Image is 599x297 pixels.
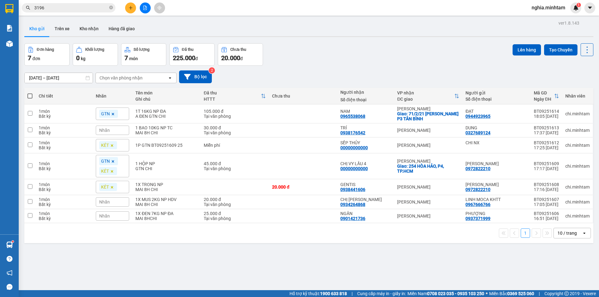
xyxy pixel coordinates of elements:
[534,166,559,171] div: 17:17 [DATE]
[39,182,89,187] div: 1 món
[12,241,14,242] sup: 1
[100,75,143,81] div: Chọn văn phòng nhận
[129,56,138,61] span: món
[195,56,198,61] span: đ
[584,2,595,13] button: caret-down
[272,93,334,98] div: Chưa thu
[135,197,197,202] div: 1X MUS 2KG NP HDV
[204,143,266,148] div: Miễn phí
[340,97,391,102] div: Số điện thoại
[565,164,590,169] div: chi.minhtam
[397,159,459,164] div: [PERSON_NAME]
[73,43,118,66] button: Khối lượng0kg
[534,182,559,187] div: BT09251608
[465,211,528,216] div: PHƯỢNG
[39,197,89,202] div: 1 món
[489,290,534,297] span: Miền Bắc
[534,109,559,114] div: BT09251614
[465,109,528,114] div: ĐẠT
[558,230,577,236] div: 10 / trang
[99,199,110,204] span: Nhãn
[394,88,462,104] th: Toggle SortBy
[101,111,110,117] span: GTN
[465,216,490,221] div: 0937371999
[534,216,559,221] div: 16:51 [DATE]
[534,114,559,119] div: 18:05 [DATE]
[539,290,540,297] span: |
[565,143,590,148] div: chi.minhtam
[135,216,197,221] div: MAI 8HCHI
[39,109,89,114] div: 1 món
[407,290,484,297] span: Miền Nam
[240,56,243,61] span: đ
[531,88,562,104] th: Toggle SortBy
[465,140,528,145] div: CHI NX
[397,184,459,189] div: [PERSON_NAME]
[28,54,31,62] span: 7
[465,166,490,171] div: 0972822210
[135,90,197,95] div: Tên món
[534,202,559,207] div: 17:05 [DATE]
[507,291,534,296] strong: 0369 525 060
[140,2,151,13] button: file-add
[340,182,391,187] div: GENTIS
[101,184,109,190] span: KÉT
[204,211,266,216] div: 25.000 đ
[465,187,490,192] div: 0972822210
[357,290,406,297] span: Cung cấp máy in - giấy in:
[121,43,166,66] button: Số lượng7món
[564,291,569,296] span: copyright
[587,5,593,11] span: caret-down
[125,2,136,13] button: plus
[135,114,197,119] div: A ĐEN GTN CHI
[340,197,391,202] div: CHỊ THANH
[109,6,113,9] span: close-circle
[340,90,391,95] div: Người nhận
[465,161,528,166] div: HOÀNG ÂN
[340,211,391,216] div: NGÂN
[565,111,590,116] div: chi.minhtam
[465,197,528,202] div: LINH MOCA KHTT
[204,202,266,207] div: Tại văn phòng
[290,290,347,297] span: Hỗ trợ kỹ thuật:
[169,43,215,66] button: Đã thu225.000đ
[76,54,80,62] span: 0
[39,216,89,221] div: Bất kỳ
[340,202,365,207] div: 0934264868
[340,145,368,150] div: 00000000000
[565,128,590,133] div: chi.minhtam
[427,291,484,296] strong: 0708 023 035 - 0935 103 250
[204,114,266,119] div: Tại văn phòng
[109,5,113,11] span: close-circle
[218,43,263,66] button: Chưa thu20.000đ
[521,228,530,238] button: 1
[209,67,215,74] sup: 2
[39,130,89,135] div: Bất kỳ
[204,197,266,202] div: 20.000 đ
[534,125,559,130] div: BT09251613
[39,93,89,98] div: Chi tiết
[39,211,89,216] div: 1 món
[513,44,541,55] button: Lên hàng
[104,21,140,36] button: Hàng đã giao
[340,109,391,114] div: NAM
[397,106,459,111] div: [PERSON_NAME]
[397,164,459,174] div: Giao: 254 HÒA HẢO, P4, TP.HCM
[534,197,559,202] div: BT09251607
[465,130,490,135] div: 0327689124
[201,88,269,104] th: Toggle SortBy
[340,114,365,119] div: 0965538068
[544,44,577,55] button: Tạo Chuyến
[135,187,197,192] div: MAI 8H CHI
[397,213,459,218] div: [PERSON_NAME]
[340,187,365,192] div: 0938441606
[204,161,266,166] div: 45.000 đ
[534,145,559,150] div: 17:25 [DATE]
[565,93,590,98] div: Nhân viên
[99,213,110,218] span: Nhãn
[182,47,193,52] div: Đã thu
[577,3,580,7] span: 1
[397,199,459,204] div: [PERSON_NAME]
[7,284,12,290] span: message
[6,41,13,47] img: warehouse-icon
